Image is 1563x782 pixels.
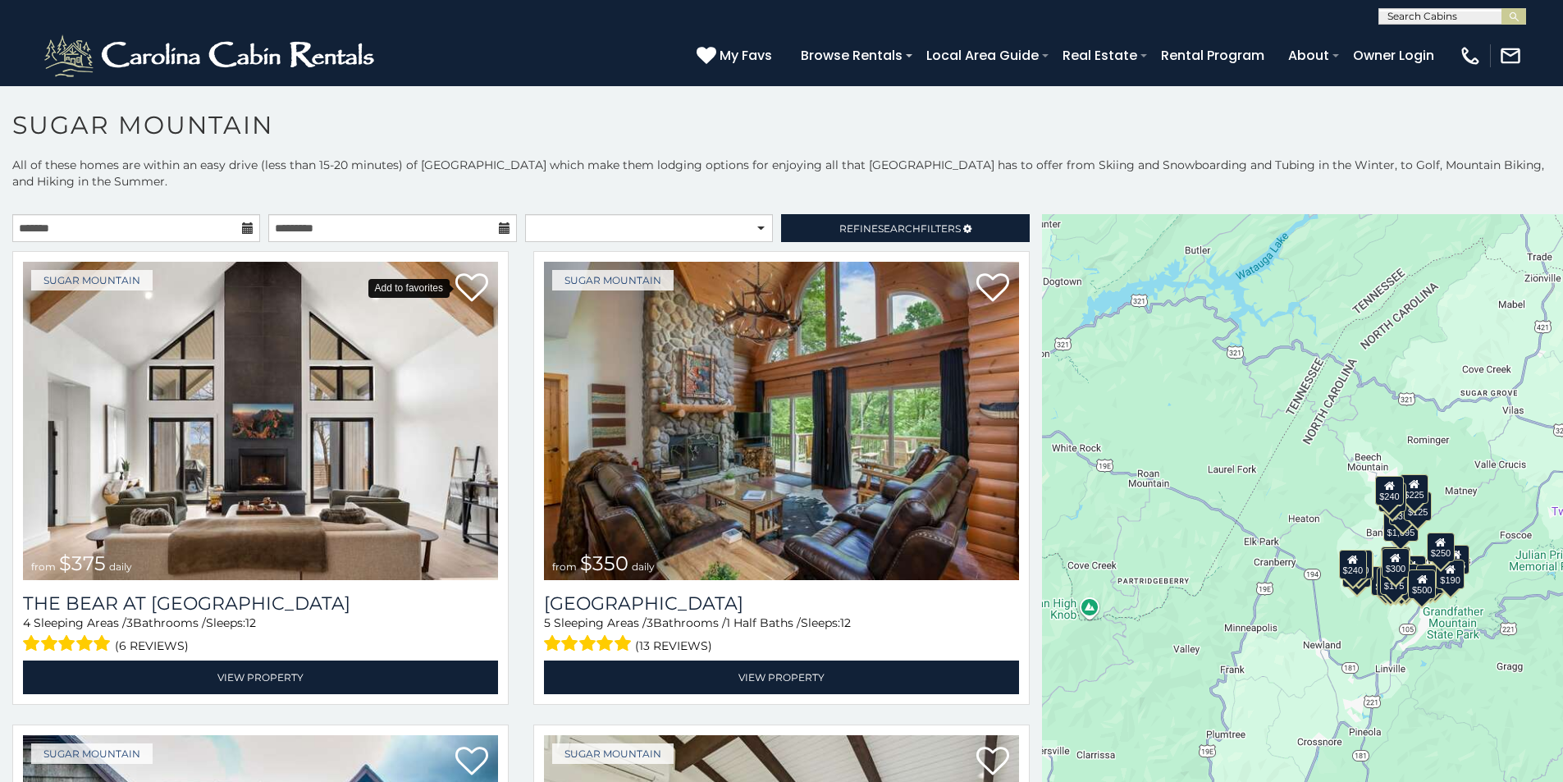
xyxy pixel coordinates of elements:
a: View Property [23,661,498,694]
a: My Favs [697,45,776,66]
a: Sugar Mountain [31,743,153,764]
h3: Grouse Moor Lodge [544,592,1019,615]
div: $200 [1398,556,1426,585]
div: $240 [1376,476,1404,505]
a: The Bear At [GEOGRAPHIC_DATA] [23,592,498,615]
span: (13 reviews) [635,635,712,656]
a: Real Estate [1054,41,1145,70]
a: RefineSearchFilters [781,214,1029,242]
span: daily [632,560,655,573]
span: 4 [23,615,30,630]
a: Add to favorites [976,745,1009,780]
div: $195 [1416,565,1444,594]
span: My Favs [720,45,772,66]
span: 5 [544,615,551,630]
div: $175 [1380,565,1408,595]
a: [GEOGRAPHIC_DATA] [544,592,1019,615]
a: Add to favorites [455,745,488,780]
div: Sleeping Areas / Bathrooms / Sleeps: [544,615,1019,656]
div: $250 [1427,533,1455,562]
span: Refine Filters [839,222,961,235]
h3: The Bear At Sugar Mountain [23,592,498,615]
div: Sleeping Areas / Bathrooms / Sleeps: [23,615,498,656]
div: Add to favorites [368,279,450,298]
a: Sugar Mountain [552,743,674,764]
span: $375 [59,551,106,575]
span: (6 reviews) [115,635,189,656]
span: from [31,560,56,573]
span: daily [109,560,132,573]
span: 1 Half Baths / [726,615,801,630]
div: $225 [1401,474,1428,504]
a: Sugar Mountain [552,270,674,290]
img: Grouse Moor Lodge [544,262,1019,580]
span: 3 [647,615,653,630]
a: Grouse Moor Lodge from $350 daily [544,262,1019,580]
div: $125 [1404,492,1432,521]
div: $190 [1381,546,1409,576]
span: Search [878,222,921,235]
div: $1,095 [1383,512,1419,542]
div: $300 [1382,548,1410,578]
span: 12 [245,615,256,630]
a: Local Area Guide [918,41,1047,70]
a: The Bear At Sugar Mountain from $375 daily [23,262,498,580]
div: $155 [1442,545,1469,574]
img: mail-regular-white.png [1499,44,1522,67]
a: Add to favorites [976,272,1009,306]
span: $350 [580,551,628,575]
a: Owner Login [1345,41,1442,70]
img: phone-regular-white.png [1459,44,1482,67]
div: $155 [1378,567,1405,597]
div: $240 [1339,550,1367,579]
img: The Bear At Sugar Mountain [23,262,498,580]
span: 3 [126,615,133,630]
a: Sugar Mountain [31,270,153,290]
div: $190 [1437,560,1465,589]
a: View Property [544,661,1019,694]
a: Browse Rentals [793,41,911,70]
div: $500 [1408,569,1436,599]
a: Rental Program [1153,41,1273,70]
a: About [1280,41,1337,70]
span: 12 [840,615,851,630]
img: White-1-2.png [41,31,382,80]
span: from [552,560,577,573]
